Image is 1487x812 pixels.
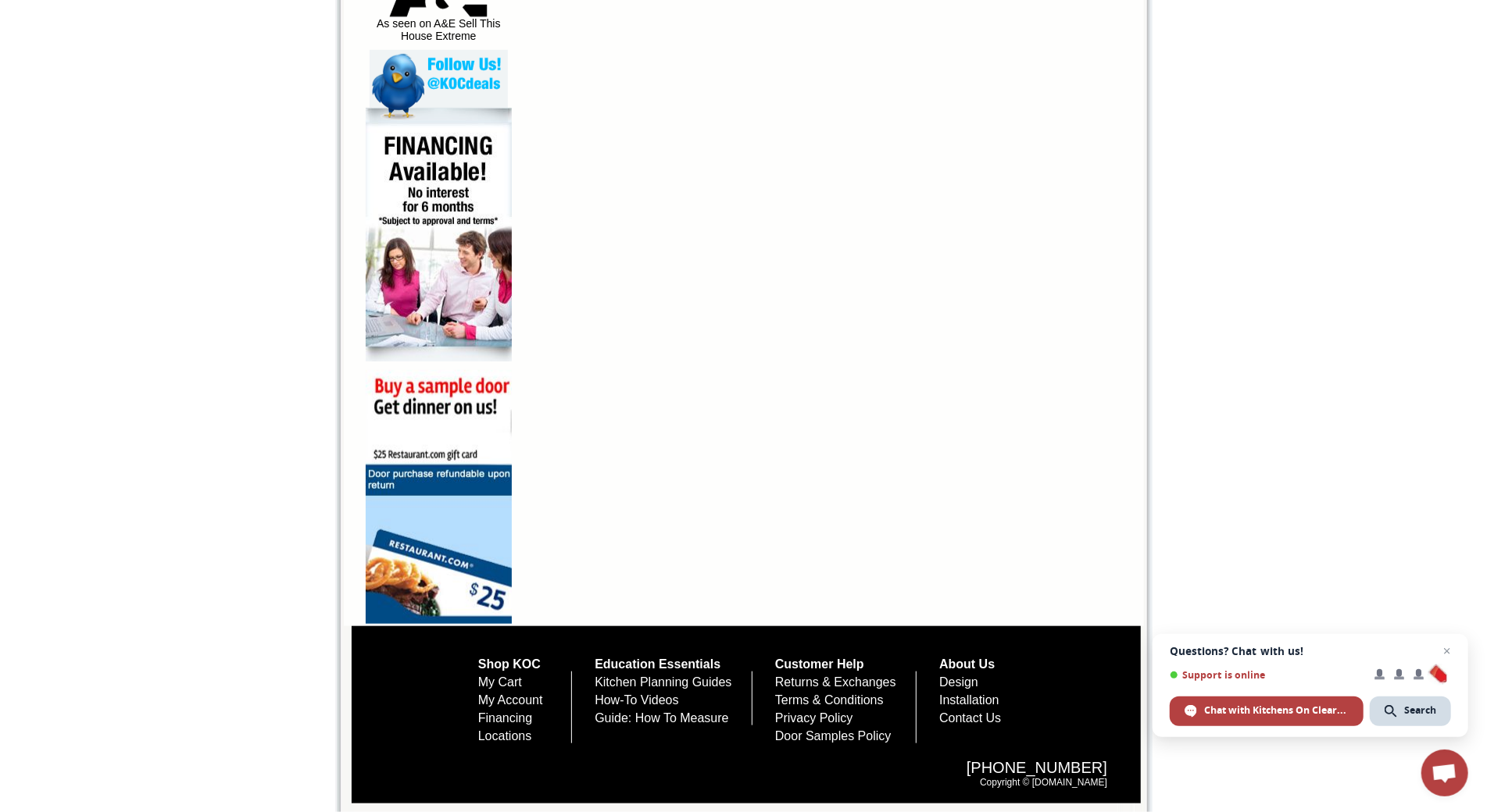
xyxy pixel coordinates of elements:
[1170,696,1364,726] div: Chat with Kitchens On Clearance
[775,711,853,725] a: Privacy Policy
[595,693,678,707] a: How-To Videos
[1421,750,1468,796] div: Open chat
[478,657,541,671] a: Shop KOC
[1370,696,1451,726] div: Search
[595,711,728,725] a: Guide: How To Measure
[388,743,1123,803] div: Copyright © [DOMAIN_NAME]
[478,675,522,689] a: My Cart
[939,711,1001,725] a: Contact Us
[478,711,532,725] a: Financing
[939,675,978,689] a: Design
[939,693,999,707] a: Installation
[1170,669,1364,681] span: Support is online
[478,693,543,707] a: My Account
[775,693,884,707] a: Terms & Conditions
[775,675,896,689] a: Returns & Exchanges
[775,657,917,671] h5: Customer Help
[1204,703,1349,718] span: Chat with Kitchens On Clearance
[775,729,892,743] a: Door Samples Policy
[1404,703,1436,718] span: Search
[1170,645,1451,657] span: Questions? Chat with us!
[939,657,995,671] a: About Us
[595,657,720,671] a: Education Essentials
[595,675,731,689] a: Kitchen Planning Guides
[1438,642,1457,661] span: Close chat
[404,759,1107,777] span: [PHONE_NUMBER]
[478,729,532,743] a: Locations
